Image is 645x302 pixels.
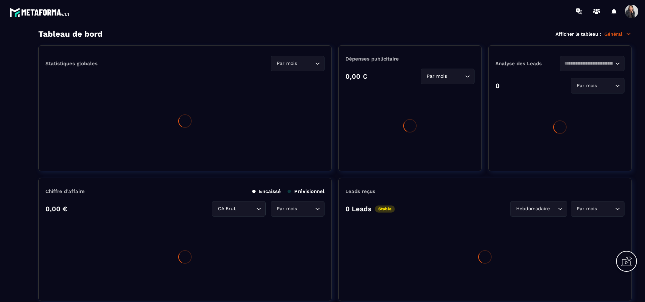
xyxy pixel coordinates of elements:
input: Search for option [298,205,313,213]
p: Statistiques globales [45,61,98,67]
p: 0 [495,82,500,90]
span: Hebdomadaire [515,205,551,213]
div: Search for option [271,201,325,217]
span: Par mois [275,205,298,213]
div: Search for option [571,78,624,93]
p: Dépenses publicitaire [345,56,475,62]
span: Par mois [575,82,598,89]
p: Stable [375,205,395,213]
p: Général [604,31,632,37]
span: Par mois [575,205,598,213]
span: CA Brut [216,205,237,213]
input: Search for option [564,60,613,67]
p: 0,00 € [45,205,67,213]
input: Search for option [237,205,255,213]
div: Search for option [510,201,567,217]
p: Prévisionnel [288,188,325,194]
input: Search for option [298,60,313,67]
div: Search for option [571,201,624,217]
p: Chiffre d’affaire [45,188,85,194]
p: 0,00 € [345,72,367,80]
div: Search for option [212,201,266,217]
p: Afficher le tableau : [556,31,601,37]
p: Encaissé [252,188,281,194]
div: Search for option [560,56,624,71]
img: logo [9,6,70,18]
p: Analyse des Leads [495,61,560,67]
div: Search for option [271,56,325,71]
input: Search for option [551,205,556,213]
span: Par mois [425,73,448,80]
input: Search for option [448,73,463,80]
p: 0 Leads [345,205,372,213]
h3: Tableau de bord [38,29,103,39]
div: Search for option [421,69,475,84]
p: Leads reçus [345,188,375,194]
input: Search for option [598,82,613,89]
span: Par mois [275,60,298,67]
input: Search for option [598,205,613,213]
